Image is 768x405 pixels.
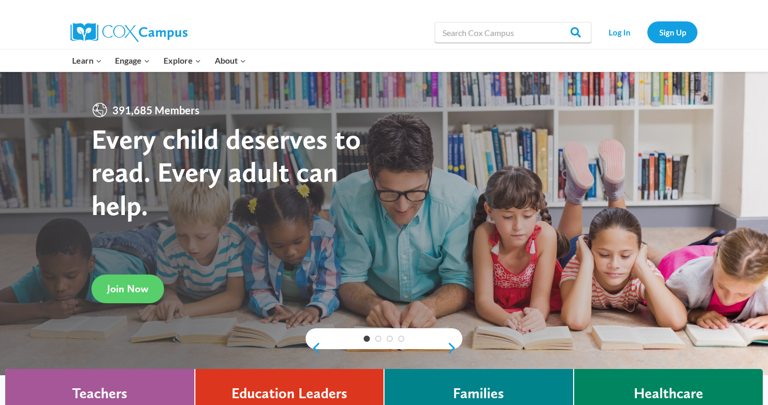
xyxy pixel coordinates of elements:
h4: Education Leaders [231,385,347,402]
span: Join Now [107,282,148,295]
span: 391,685 Members [108,102,204,118]
span: Engage [115,54,150,67]
h4: Families [453,385,504,402]
nav: Primary Navigation [65,50,252,72]
a: 2 [375,336,381,342]
div: content slider buttons [306,338,462,359]
a: 3 [387,336,393,342]
a: Log In [597,21,642,43]
span: About [215,54,246,67]
strong: Every child deserves to read. Every adult can help. [91,122,361,222]
a: 1 [364,336,370,342]
a: previous [306,342,321,354]
h4: Teachers [72,385,127,402]
h4: Healthcare [634,385,703,402]
span: Learn [72,54,102,67]
a: Sign Up [647,21,697,43]
span: Explore [164,54,201,67]
input: Search Cox Campus [435,22,591,43]
a: next [447,342,462,354]
img: Cox Campus [71,23,188,42]
a: 4 [398,336,404,342]
a: Join Now [91,275,164,303]
nav: Secondary Navigation [597,21,697,43]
